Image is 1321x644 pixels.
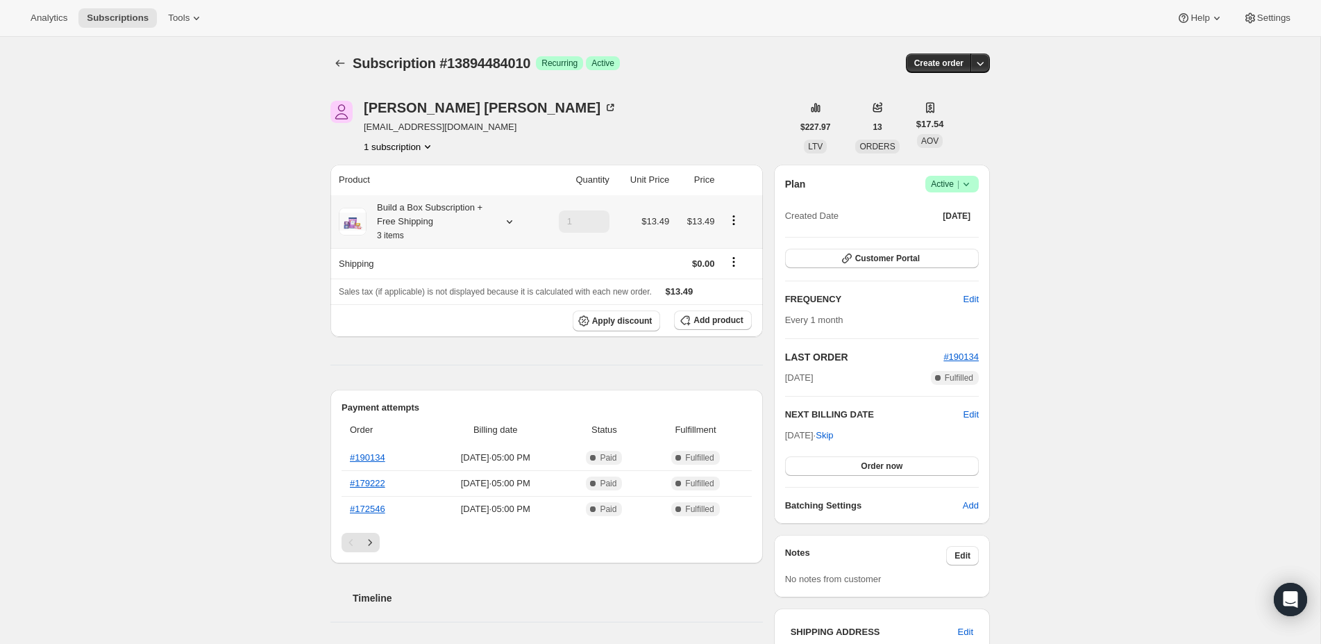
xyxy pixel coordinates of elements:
span: Billing date [430,423,561,437]
span: Fulfilled [685,452,714,463]
span: Tools [168,13,190,24]
span: $13.49 [687,216,715,226]
button: Product actions [364,140,435,154]
nav: Pagination [342,533,752,552]
small: 3 items [377,231,404,240]
a: #190134 [350,452,385,463]
span: Paid [600,504,616,515]
button: Edit [950,621,982,643]
span: Order now [861,461,902,472]
button: Apply discount [573,311,661,331]
button: Add [954,495,987,517]
h2: Payment attempts [342,401,752,415]
a: #190134 [943,352,979,362]
th: Order [342,415,426,445]
h3: Notes [785,546,947,565]
button: #190134 [943,350,979,364]
th: Price [673,165,718,195]
span: Fulfilled [945,372,973,383]
span: Fulfillment [648,423,743,437]
button: Help [1168,8,1231,28]
button: Edit [946,546,979,565]
span: 13 [873,122,882,133]
div: [PERSON_NAME] [PERSON_NAME] [364,101,617,115]
button: Edit [955,288,987,311]
span: Apply discount [592,315,653,327]
span: Analytics [31,13,67,24]
button: [DATE] [934,206,979,226]
h2: Plan [785,177,806,191]
h2: Timeline [353,591,763,605]
div: Build a Box Subscription + Free Shipping [367,201,491,242]
button: Customer Portal [785,249,979,268]
span: $17.54 [916,117,944,131]
th: Unit Price [614,165,673,195]
span: $227.97 [800,122,830,133]
span: Settings [1257,13,1290,24]
th: Quantity [539,165,614,195]
span: Sales tax (if applicable) is not displayed because it is calculated with each new order. [339,287,652,297]
div: Open Intercom Messenger [1274,583,1307,616]
span: [DATE] · 05:00 PM [430,477,561,490]
span: Fulfilled [685,478,714,489]
button: Analytics [22,8,76,28]
span: [DATE] · 05:00 PM [430,451,561,465]
span: Every 1 month [785,315,843,325]
h2: NEXT BILLING DATE [785,408,964,422]
button: Create order [906,53,972,73]
h6: Batching Settings [785,499,963,513]
span: Create order [914,58,964,69]
span: [DATE] · 05:00 PM [430,502,561,516]
span: Help [1190,13,1209,24]
span: Active [931,177,973,191]
span: Skip [816,429,833,443]
button: Order now [785,456,979,476]
span: Paid [600,452,616,463]
th: Shipping [330,248,539,279]
th: Product [330,165,539,195]
h3: SHIPPING ADDRESS [791,625,958,639]
span: Add [963,499,979,513]
button: Subscriptions [78,8,157,28]
a: #179222 [350,478,385,488]
span: Subscriptions [87,13,149,24]
button: 13 [864,117,890,137]
span: No notes from customer [785,574,882,584]
span: LTV [808,142,823,151]
button: Next [360,533,380,552]
span: | [957,179,959,190]
span: Add product [693,315,743,326]
span: Created Date [785,209,839,223]
h2: FREQUENCY [785,292,964,306]
span: Fulfilled [685,504,714,515]
span: Edit [954,550,970,561]
span: $0.00 [692,258,715,269]
span: [DATE] [943,210,970,222]
span: $13.49 [666,286,693,297]
span: Active [591,58,614,69]
button: Settings [1235,8,1299,28]
h2: LAST ORDER [785,350,944,364]
span: Edit [964,292,979,306]
button: Shipping actions [723,254,745,270]
button: Skip [807,424,841,447]
span: Status [569,423,640,437]
span: Recurring [541,58,578,69]
span: AOV [921,136,939,146]
button: Tools [160,8,212,28]
button: Subscriptions [330,53,350,73]
span: Paid [600,478,616,489]
button: Edit [964,408,979,422]
button: Add product [674,311,751,330]
span: Subscription #13894484010 [353,56,530,71]
span: ORDERS [859,142,895,151]
span: Edit [958,625,973,639]
span: $13.49 [641,216,669,226]
span: Kinsley James [330,101,353,123]
span: [EMAIL_ADDRESS][DOMAIN_NAME] [364,120,617,134]
span: [DATE] [785,371,814,385]
button: $227.97 [792,117,839,137]
span: [DATE] · [785,430,834,440]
